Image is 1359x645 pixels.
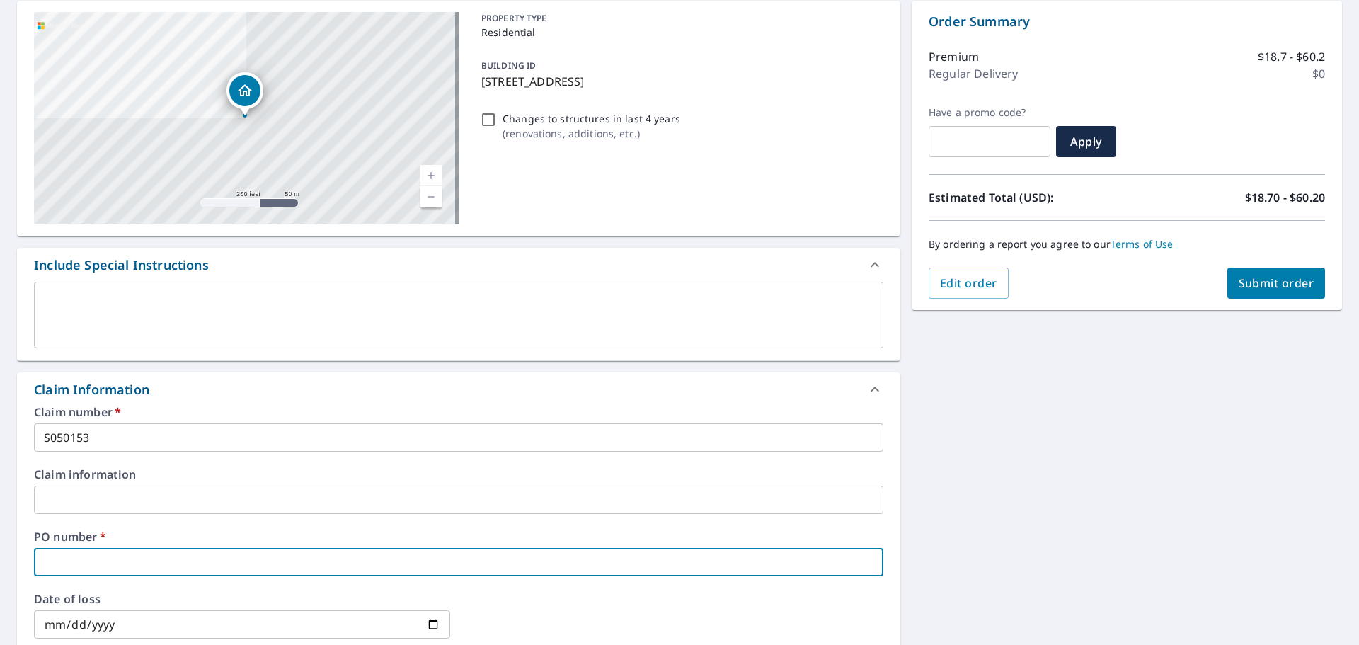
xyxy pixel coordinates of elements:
[1056,126,1116,157] button: Apply
[929,268,1009,299] button: Edit order
[481,59,536,72] p: BUILDING ID
[420,165,442,186] a: Current Level 17, Zoom In
[17,248,900,282] div: Include Special Instructions
[1312,65,1325,82] p: $0
[17,372,900,406] div: Claim Information
[929,238,1325,251] p: By ordering a report you agree to our
[481,12,878,25] p: PROPERTY TYPE
[1258,48,1325,65] p: $18.7 - $60.2
[503,126,680,141] p: ( renovations, additions, etc. )
[481,25,878,40] p: Residential
[34,593,450,605] label: Date of loss
[929,12,1325,31] p: Order Summary
[503,111,680,126] p: Changes to structures in last 4 years
[929,189,1127,206] p: Estimated Total (USD):
[420,186,442,207] a: Current Level 17, Zoom Out
[1239,275,1314,291] span: Submit order
[34,469,883,480] label: Claim information
[34,406,883,418] label: Claim number
[1245,189,1325,206] p: $18.70 - $60.20
[34,531,883,542] label: PO number
[34,380,149,399] div: Claim Information
[34,256,209,275] div: Include Special Instructions
[940,275,997,291] span: Edit order
[929,65,1018,82] p: Regular Delivery
[481,73,878,90] p: [STREET_ADDRESS]
[929,106,1050,119] label: Have a promo code?
[226,72,263,116] div: Dropped pin, building 1, Residential property, 4703 Rabbit Hash Rd Union, KY 41091
[1067,134,1105,149] span: Apply
[1111,237,1174,251] a: Terms of Use
[929,48,979,65] p: Premium
[1227,268,1326,299] button: Submit order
